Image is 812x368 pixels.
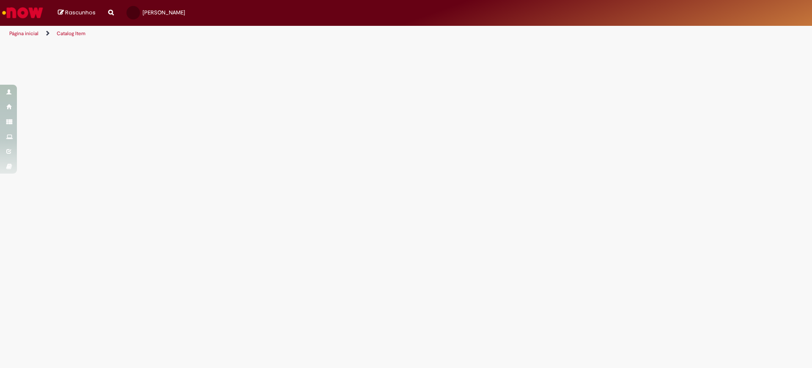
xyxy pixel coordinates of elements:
a: Página inicial [9,30,38,37]
span: Rascunhos [65,8,96,17]
img: ServiceNow [1,4,44,21]
a: Catalog Item [57,30,85,37]
a: Rascunhos [58,9,96,17]
ul: Trilhas de página [6,26,535,42]
span: [PERSON_NAME] [143,9,185,16]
